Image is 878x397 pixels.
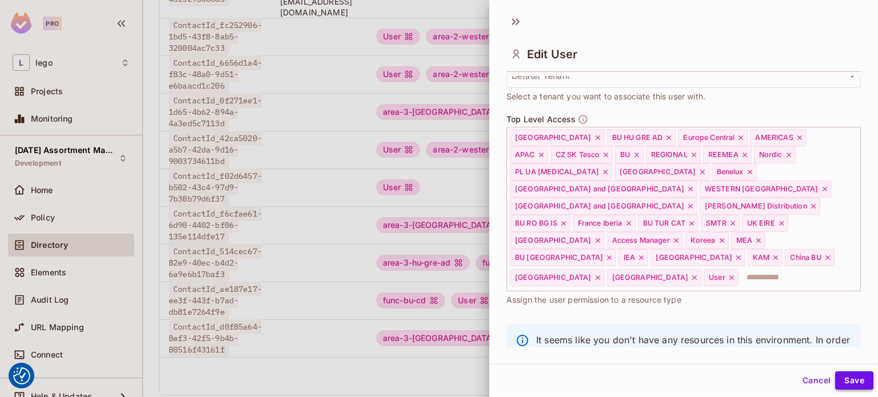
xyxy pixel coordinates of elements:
span: [GEOGRAPHIC_DATA] [515,273,592,282]
span: Top Level Access [506,115,576,124]
span: APAC [515,150,535,159]
span: Edit User [527,47,577,61]
span: [PERSON_NAME] Distribution [705,202,807,211]
div: Benelux [712,163,757,181]
div: [GEOGRAPHIC_DATA] [510,232,605,249]
div: UK EIRE [742,215,788,232]
span: AMERICAS [755,133,793,142]
span: UK EIRE [747,219,775,228]
span: IEA [624,253,635,262]
span: [GEOGRAPHIC_DATA] [515,236,592,245]
span: REEMEA [708,150,739,159]
span: User [709,273,725,282]
span: [GEOGRAPHIC_DATA] and [GEOGRAPHIC_DATA] [515,202,684,211]
button: Cancel [798,371,835,390]
div: IEA [618,249,648,266]
div: APAC [510,146,548,163]
button: Default Tenant [506,64,861,88]
button: Save [835,371,873,390]
span: Select a tenant you want to associate this user with. [506,90,705,103]
div: [GEOGRAPHIC_DATA] and [GEOGRAPHIC_DATA] [510,198,697,215]
div: BU RO BG IS [510,215,570,232]
span: Koreea [691,236,716,245]
span: REGIONAL [651,150,688,159]
span: [GEOGRAPHIC_DATA] [620,167,696,177]
div: [GEOGRAPHIC_DATA] [614,163,709,181]
span: Europe Central [683,133,735,142]
div: REGIONAL [646,146,701,163]
span: [GEOGRAPHIC_DATA] and [GEOGRAPHIC_DATA] [515,185,684,194]
p: It seems like you don't have any resources in this environment. In order to assign resource roles... [536,334,852,371]
div: AMERICAS [750,129,806,146]
div: Koreea [685,232,729,249]
div: SMTR [701,215,740,232]
span: Access Manager [612,236,670,245]
div: User [704,269,739,286]
button: Open [855,207,857,210]
div: BU TUR CAT [638,215,699,232]
img: Revisit consent button [13,367,30,384]
span: CZ SK Tesco [556,150,600,159]
div: Access Manager [607,232,683,249]
div: [GEOGRAPHIC_DATA] [510,269,605,286]
div: [GEOGRAPHIC_DATA] and [GEOGRAPHIC_DATA] [510,181,697,198]
div: China BU [785,249,834,266]
span: [GEOGRAPHIC_DATA] [656,253,732,262]
div: KAM [748,249,783,266]
span: [GEOGRAPHIC_DATA] [515,133,592,142]
div: CZ SK Tesco [550,146,613,163]
span: PL UA [MEDICAL_DATA] [515,167,599,177]
span: [GEOGRAPHIC_DATA] [612,273,689,282]
div: REEMEA [703,146,752,163]
span: SMTR [706,219,727,228]
span: BU HU GRE AD [612,133,663,142]
span: BU [GEOGRAPHIC_DATA] [515,253,603,262]
span: France Iberia [578,219,622,228]
div: Nordic [754,146,796,163]
span: BU TUR CAT [643,219,686,228]
div: France Iberia [573,215,636,232]
span: MEA [736,236,752,245]
span: Assign the user permission to a resource type [506,294,681,306]
span: BU [620,150,630,159]
div: PL UA [MEDICAL_DATA] [510,163,612,181]
div: [PERSON_NAME] Distribution [700,198,820,215]
div: BU [615,146,643,163]
span: KAM [753,253,769,262]
span: WESTERN [GEOGRAPHIC_DATA] [705,185,819,194]
span: China BU [790,253,821,262]
div: BU [GEOGRAPHIC_DATA] [510,249,616,266]
div: [GEOGRAPHIC_DATA] [510,129,605,146]
div: [GEOGRAPHIC_DATA] [607,269,702,286]
span: Nordic [759,150,783,159]
div: BU HU GRE AD [607,129,676,146]
button: Consent Preferences [13,367,30,384]
div: [GEOGRAPHIC_DATA] [650,249,745,266]
span: Benelux [717,167,744,177]
div: MEA [731,232,765,249]
div: WESTERN [GEOGRAPHIC_DATA] [700,181,832,198]
div: Europe Central [678,129,748,146]
span: BU RO BG IS [515,219,557,228]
